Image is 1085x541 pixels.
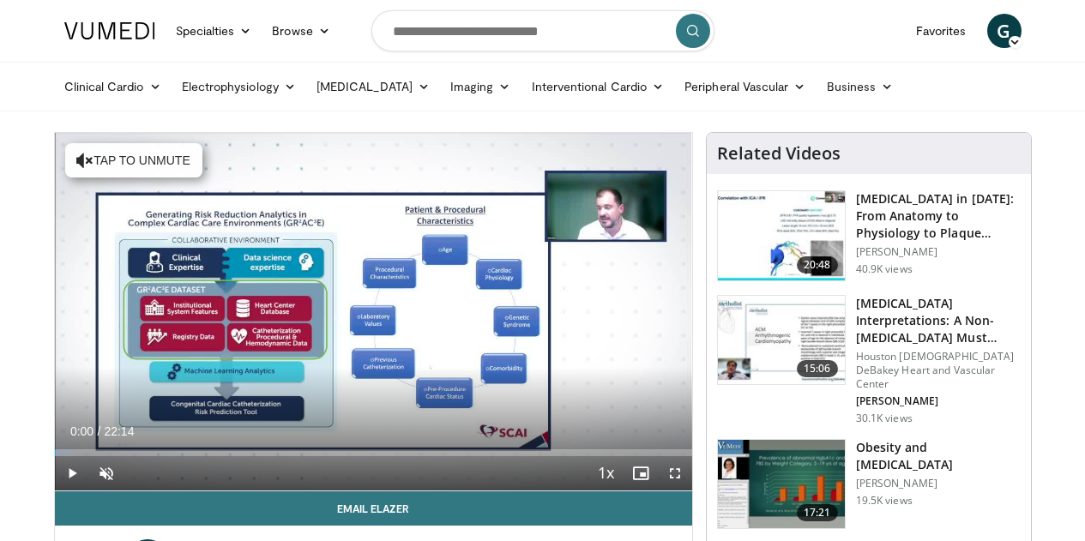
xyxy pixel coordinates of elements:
a: Email Elazer [55,491,692,526]
p: 19.5K views [856,494,913,508]
h3: [MEDICAL_DATA] Interpretations: A Non-[MEDICAL_DATA] Must Know [856,295,1021,346]
a: Specialties [166,14,262,48]
button: Enable picture-in-picture mode [624,456,658,490]
p: 30.1K views [856,412,913,425]
button: Play [55,456,89,490]
a: Electrophysiology [172,69,306,104]
p: 40.9K views [856,262,913,276]
span: 17:21 [797,504,838,521]
p: Houston [DEMOGRAPHIC_DATA] DeBakey Heart and Vascular Center [856,350,1021,391]
input: Search topics, interventions [371,10,714,51]
p: [PERSON_NAME] [856,477,1021,490]
a: Business [817,69,904,104]
img: 59f69555-d13b-4130-aa79-5b0c1d5eebbb.150x105_q85_crop-smart_upscale.jpg [718,296,845,385]
a: 15:06 [MEDICAL_DATA] Interpretations: A Non-[MEDICAL_DATA] Must Know Houston [DEMOGRAPHIC_DATA] D... [717,295,1021,425]
a: Favorites [906,14,977,48]
div: Progress Bar [55,449,692,456]
h3: Obesity and [MEDICAL_DATA] [856,439,1021,473]
button: Playback Rate [589,456,624,490]
button: Tap to unmute [65,143,202,177]
a: Imaging [440,69,521,104]
a: Interventional Cardio [521,69,675,104]
img: VuMedi Logo [64,22,155,39]
button: Unmute [89,456,124,490]
a: [MEDICAL_DATA] [306,69,440,104]
h4: Related Videos [717,143,841,164]
span: 15:06 [797,360,838,377]
span: / [98,424,101,438]
a: Peripheral Vascular [674,69,816,104]
img: 0df8ca06-75ef-4873-806f-abcb553c84b6.150x105_q85_crop-smart_upscale.jpg [718,440,845,529]
a: Browse [262,14,341,48]
span: 20:48 [797,256,838,274]
span: 22:14 [104,424,134,438]
button: Fullscreen [658,456,692,490]
a: Clinical Cardio [54,69,172,104]
img: 823da73b-7a00-425d-bb7f-45c8b03b10c3.150x105_q85_crop-smart_upscale.jpg [718,191,845,280]
span: 0:00 [70,424,93,438]
p: [PERSON_NAME] [856,394,1021,408]
a: G [987,14,1022,48]
h3: [MEDICAL_DATA] in [DATE]: From Anatomy to Physiology to Plaque Burden and … [856,190,1021,242]
p: [PERSON_NAME] [856,245,1021,259]
a: 17:21 Obesity and [MEDICAL_DATA] [PERSON_NAME] 19.5K views [717,439,1021,530]
a: 20:48 [MEDICAL_DATA] in [DATE]: From Anatomy to Physiology to Plaque Burden and … [PERSON_NAME] 4... [717,190,1021,281]
video-js: Video Player [55,133,692,491]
